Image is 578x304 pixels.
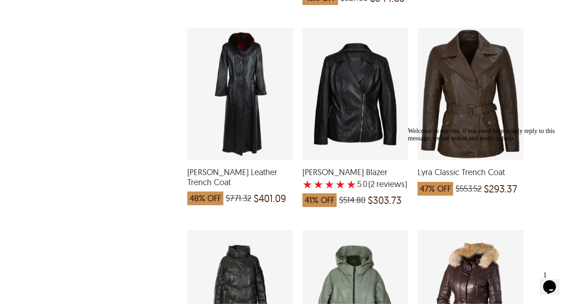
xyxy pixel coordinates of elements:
div: Welcome to our site, if you need help simply reply to this message, we are online and ready to help. [4,4,168,18]
label: 4 rating [335,180,345,189]
label: 2 rating [313,180,323,189]
label: 5.0 [357,180,367,189]
span: ) [368,180,407,189]
span: (2 [368,180,375,189]
label: 1 rating [302,180,313,189]
span: 48% OFF [187,192,223,205]
span: $771.32 [226,194,251,203]
label: 5 rating [346,180,356,189]
span: $514.80 [339,196,366,205]
span: Maya Leather Blazer [302,167,408,177]
a: Maya Leather Blazer with a 5 Star Rating 2 Product Review which was at a price of $514.80, now af... [302,155,408,212]
span: Welcome to our site, if you need help simply reply to this message, we are online and ready to help. [4,4,151,18]
span: 41% OFF [302,193,337,207]
a: Sandra Long Leather Trench Coat which was at a price of $771.32, now after discount the price is [187,155,293,210]
label: 3 rating [324,180,334,189]
iframe: chat widget [404,124,569,263]
span: $401.09 [254,194,286,203]
span: reviews [375,180,405,189]
iframe: chat widget [540,267,569,295]
span: $303.73 [368,196,402,205]
span: Sandra Long Leather Trench Coat [187,167,293,187]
